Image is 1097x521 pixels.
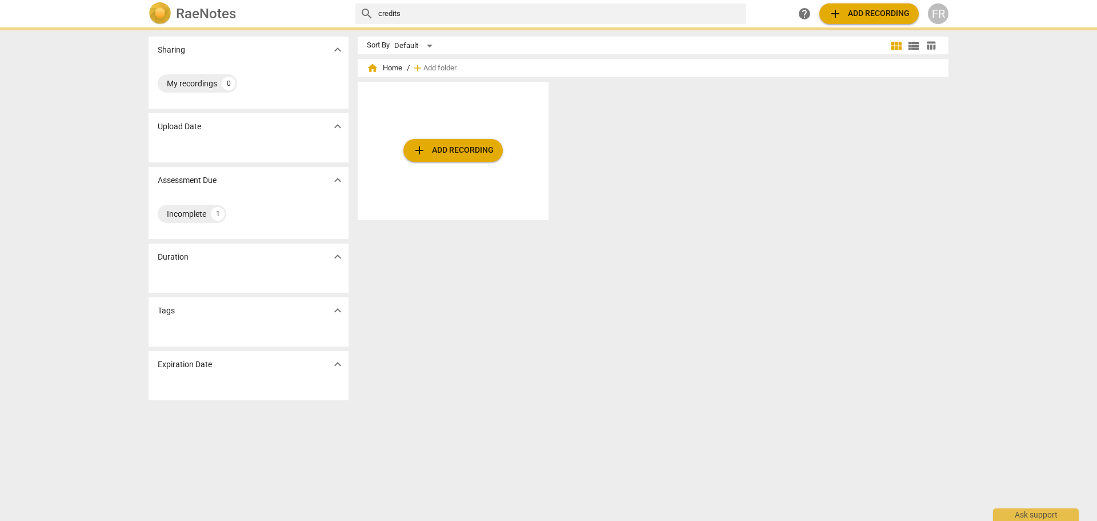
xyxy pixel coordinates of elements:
button: Show more [329,302,346,319]
span: view_module [890,39,903,53]
button: Show more [329,41,346,58]
p: Upload Date [158,121,201,133]
div: 0 [222,77,235,90]
span: Add recording [828,7,910,21]
button: Show more [329,118,346,135]
button: Upload [403,139,503,162]
span: add [412,62,423,74]
span: home [367,62,378,74]
span: add [413,144,426,157]
span: expand_more [331,43,345,57]
a: LogoRaeNotes [149,2,346,25]
button: Show more [329,356,346,373]
p: Tags [158,305,175,317]
span: / [407,64,410,73]
span: table_chart [926,40,936,51]
button: FR [928,3,948,24]
p: Assessment Due [158,174,217,186]
span: expand_more [331,173,345,187]
span: expand_more [331,120,345,133]
div: Default [394,37,437,55]
span: Add folder [423,64,457,73]
div: 1 [211,207,225,221]
span: help [798,7,811,21]
div: My recordings [167,78,217,89]
input: Search [378,5,742,23]
div: Sort By [367,41,390,50]
button: Show more [329,172,346,189]
span: expand_more [331,304,345,317]
a: Help [794,3,815,24]
button: Table view [922,37,939,54]
p: Sharing [158,44,185,56]
div: Incomplete [167,208,206,220]
p: Expiration Date [158,359,212,371]
span: search [360,7,374,21]
p: Duration [158,251,189,263]
h2: RaeNotes [176,6,236,22]
span: add [828,7,842,21]
span: view_list [907,39,920,53]
span: Home [367,62,402,74]
span: expand_more [331,250,345,264]
div: Ask support [993,508,1079,521]
span: Add recording [413,144,494,157]
button: Upload [819,3,919,24]
button: Show more [329,248,346,265]
button: List view [905,37,922,54]
img: Logo [149,2,171,25]
span: expand_more [331,357,345,371]
button: Tile view [888,37,905,54]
